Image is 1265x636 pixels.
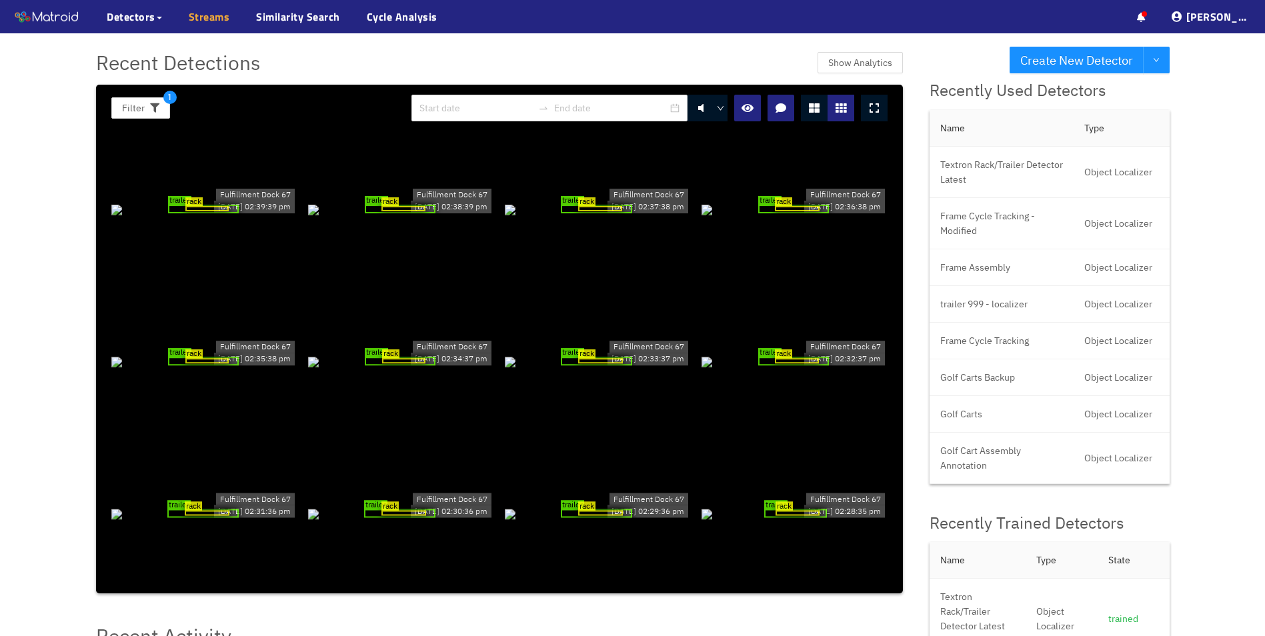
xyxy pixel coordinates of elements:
[1074,359,1170,396] td: Object Localizer
[13,7,80,27] img: Matroid logo
[776,502,793,511] span: rack
[578,350,595,359] span: rack
[367,9,437,25] a: Cycle Analysis
[381,197,399,207] span: rack
[1074,433,1170,484] td: Object Localizer
[538,103,549,113] span: to
[413,493,491,505] div: Fulfillment Dock 67
[163,91,177,104] span: 1
[806,189,885,201] div: Fulfillment Dock 67
[930,542,1026,579] th: Name
[96,47,261,78] span: Recent Detections
[930,147,1074,198] td: Textron Rack/Trailer Detector Latest
[168,196,191,205] span: trailer
[609,493,688,505] div: Fulfillment Dock 67
[1026,542,1098,579] th: Type
[717,105,725,113] span: down
[419,101,533,115] input: Start date
[758,348,782,357] span: trailer
[930,78,1170,103] div: Recently Used Detectors
[185,197,203,207] span: rack
[1074,323,1170,359] td: Object Localizer
[1098,542,1170,579] th: State
[578,197,595,207] span: rack
[930,433,1074,484] td: Golf Cart Assembly Annotation
[607,505,688,518] div: [DATE] 02:29:36 pm
[1074,286,1170,323] td: Object Localizer
[609,189,688,201] div: Fulfillment Dock 67
[185,502,202,511] span: rack
[107,9,155,25] span: Detectors
[930,323,1074,359] td: Frame Cycle Tracking
[764,501,788,510] span: trailer
[111,97,170,119] button: Filter
[382,350,399,359] span: rack
[411,201,491,213] div: [DATE] 02:38:39 pm
[1108,611,1159,626] div: trained
[930,511,1170,536] div: Recently Trained Detectors
[216,341,295,353] div: Fulfillment Dock 67
[758,196,782,205] span: trailer
[1010,47,1144,73] button: Create New Detector
[804,353,885,366] div: [DATE] 02:32:37 pm
[411,505,491,518] div: [DATE] 02:30:36 pm
[775,350,792,359] span: rack
[1153,57,1160,65] span: down
[216,493,295,505] div: Fulfillment Dock 67
[1143,47,1170,73] button: down
[804,201,885,213] div: [DATE] 02:36:38 pm
[168,348,191,357] span: trailer
[538,103,549,113] span: swap-right
[1074,147,1170,198] td: Object Localizer
[930,286,1074,323] td: trailer 999 - localizer
[578,502,595,511] span: rack
[214,505,295,518] div: [DATE] 02:31:36 pm
[413,189,491,201] div: Fulfillment Dock 67
[1020,51,1133,70] span: Create New Detector
[930,396,1074,433] td: Golf Carts
[1074,110,1170,147] th: Type
[930,198,1074,249] td: Frame Cycle Tracking - Modified
[607,201,688,213] div: [DATE] 02:37:38 pm
[381,502,399,511] span: rack
[775,197,792,207] span: rack
[365,348,388,357] span: trailer
[413,341,491,353] div: Fulfillment Dock 67
[214,353,295,366] div: [DATE] 02:35:38 pm
[930,110,1074,147] th: Name
[364,500,387,509] span: trailer
[256,9,340,25] a: Similarity Search
[561,196,584,205] span: trailer
[561,348,584,357] span: trailer
[411,353,491,366] div: [DATE] 02:34:37 pm
[216,189,295,201] div: Fulfillment Dock 67
[609,341,688,353] div: Fulfillment Dock 67
[930,359,1074,396] td: Golf Carts Backup
[167,500,191,509] span: trailer
[818,52,903,73] button: Show Analytics
[365,196,388,205] span: trailer
[189,9,230,25] a: Streams
[806,493,885,505] div: Fulfillment Dock 67
[828,55,892,70] span: Show Analytics
[1074,249,1170,286] td: Object Localizer
[804,505,885,518] div: [DATE] 02:28:35 pm
[607,353,688,366] div: [DATE] 02:33:37 pm
[1074,396,1170,433] td: Object Localizer
[561,500,584,509] span: trailer
[214,201,295,213] div: [DATE] 02:39:39 pm
[1074,198,1170,249] td: Object Localizer
[806,341,885,353] div: Fulfillment Dock 67
[185,350,203,359] span: rack
[930,249,1074,286] td: Frame Assembly
[554,101,668,115] input: End date
[122,101,145,115] span: Filter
